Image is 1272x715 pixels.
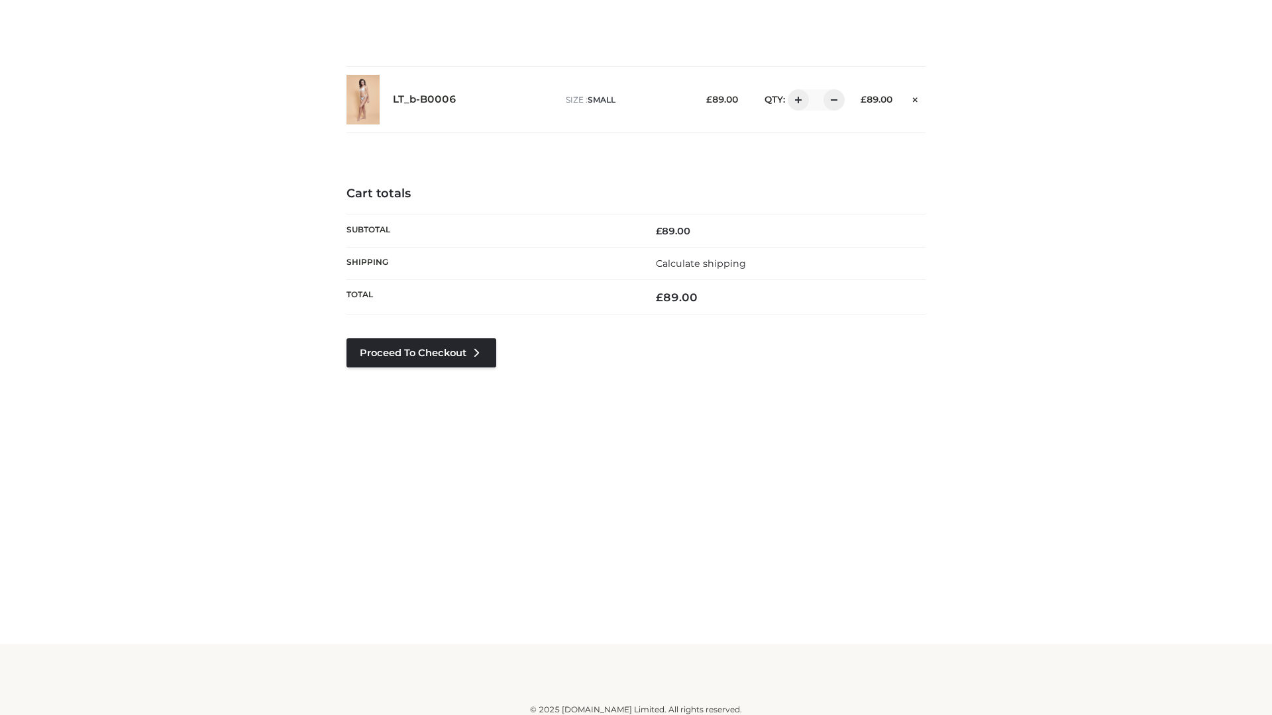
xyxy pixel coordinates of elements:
span: SMALL [588,95,615,105]
h4: Cart totals [346,187,926,201]
a: LT_b-B0006 [393,93,456,106]
bdi: 89.00 [861,94,892,105]
th: Subtotal [346,215,636,247]
a: Calculate shipping [656,258,746,269]
span: £ [656,225,662,237]
a: Proceed to Checkout [346,338,496,367]
bdi: 89.00 [656,225,690,237]
span: £ [656,291,663,304]
div: QTY: [751,89,840,111]
span: £ [706,94,712,105]
img: LT_b-B0006 - SMALL [346,75,380,124]
th: Shipping [346,247,636,279]
bdi: 89.00 [706,94,738,105]
th: Total [346,280,636,315]
span: £ [861,94,867,105]
a: Remove this item [906,89,926,107]
bdi: 89.00 [656,291,698,304]
p: size : [566,94,686,106]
